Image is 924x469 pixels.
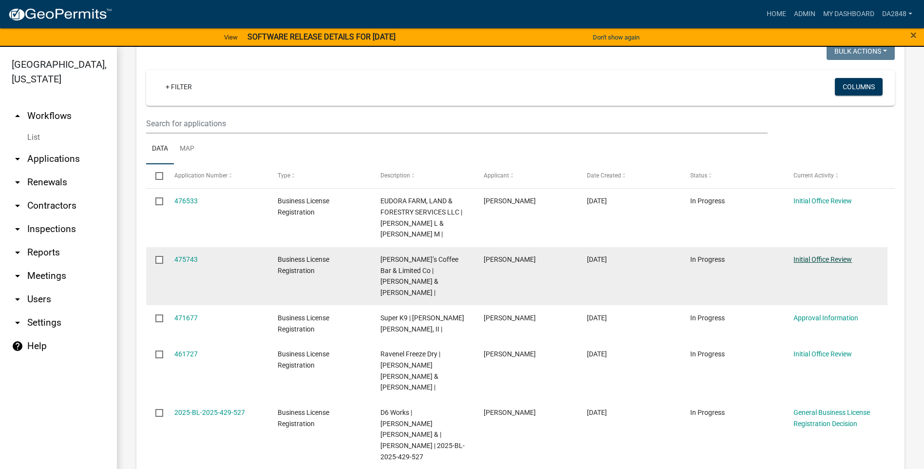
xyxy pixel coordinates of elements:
span: EUDORA FARM, LAND & FORESTRY SERVICES LLC | BALLARD ARCHIE L & JOY M | [380,197,462,238]
span: In Progress [690,255,725,263]
span: In Progress [690,314,725,322]
a: View [220,29,242,45]
span: In Progress [690,350,725,358]
a: Admin [790,5,819,23]
a: Initial Office Review [793,255,852,263]
span: 08/05/2025 [587,409,607,416]
datatable-header-cell: Application Number [165,164,268,188]
i: arrow_drop_down [12,270,23,282]
datatable-header-cell: Applicant [474,164,578,188]
a: 475743 [174,255,198,263]
a: Initial Office Review [793,350,852,358]
i: arrow_drop_down [12,317,23,329]
span: Business License Registration [278,197,329,216]
button: Columns [835,78,883,96]
strong: SOFTWARE RELEASE DETAILS FOR [DATE] [247,32,396,41]
span: D6 Works | DURAND RICHARD SCOTT Jr & | GERA GEE DURAND | 2025-BL-2025-429-527 [380,409,465,461]
span: Business License Registration [278,409,329,428]
a: Approval Information [793,314,858,322]
a: Initial Office Review [793,197,852,205]
a: General Business License Registration Decision [793,409,870,428]
span: Application Number [174,172,227,179]
span: Type [278,172,290,179]
input: Search for applications [146,114,768,134]
a: 2025-BL-2025-429-527 [174,409,245,416]
datatable-header-cell: Current Activity [784,164,887,188]
span: Richard Scott Durand Jr [484,409,536,416]
a: My Dashboard [819,5,878,23]
i: help [12,340,23,352]
span: Date Created [587,172,621,179]
button: Bulk Actions [827,42,895,60]
i: arrow_drop_down [12,247,23,258]
span: Description [380,172,410,179]
span: David Williams [484,314,536,322]
a: 461727 [174,350,198,358]
a: Map [174,134,200,165]
span: In Progress [690,409,725,416]
span: 08/31/2025 [587,314,607,322]
i: arrow_drop_down [12,153,23,165]
button: Don't show again [589,29,643,45]
span: Status [690,172,707,179]
datatable-header-cell: Select [146,164,165,188]
a: da2848 [878,5,916,23]
span: Business License Registration [278,255,329,274]
span: Bethany Thurmond [484,255,536,263]
span: 09/09/2025 [587,255,607,263]
span: James Adam Ravenel [484,350,536,358]
i: arrow_drop_down [12,223,23,235]
i: arrow_drop_down [12,176,23,188]
i: arrow_drop_up [12,110,23,122]
span: Lola’s Coffee Bar & Limited Co | Bethany Thurmond & Jennifer Bunn | [380,255,458,296]
span: Archie Ballard [484,197,536,205]
button: Close [910,29,917,41]
span: Business License Registration [278,314,329,333]
datatable-header-cell: Status [681,164,784,188]
span: In Progress [690,197,725,205]
span: 09/10/2025 [587,197,607,205]
span: Business License Registration [278,350,329,369]
datatable-header-cell: Type [268,164,371,188]
a: Home [763,5,790,23]
span: × [910,28,917,42]
span: Applicant [484,172,509,179]
datatable-header-cell: Description [371,164,474,188]
i: arrow_drop_down [12,200,23,212]
a: Data [146,134,174,165]
span: 08/10/2025 [587,350,607,358]
a: 471677 [174,314,198,322]
span: Ravenel Freeze Dry | RAVENEL JAMES ADAM & JESSICA P | [380,350,440,391]
span: Current Activity [793,172,834,179]
a: 476533 [174,197,198,205]
i: arrow_drop_down [12,293,23,305]
a: + Filter [158,78,200,96]
datatable-header-cell: Date Created [578,164,681,188]
span: Super K9 | WILLIAMS DAVID EDWARD, II | [380,314,464,333]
